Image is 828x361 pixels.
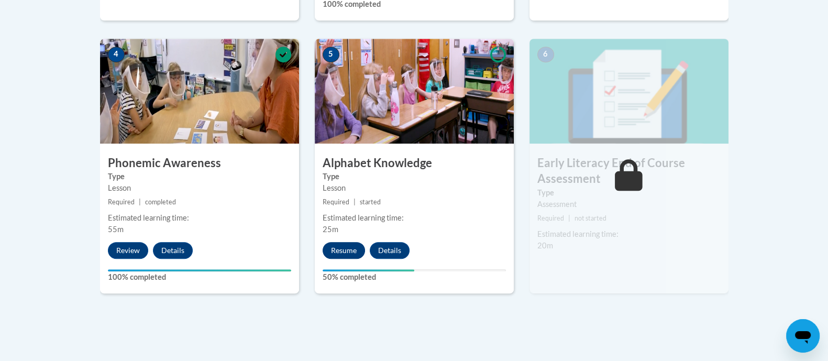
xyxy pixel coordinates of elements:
[537,241,553,250] span: 20m
[153,242,193,259] button: Details
[354,198,356,206] span: |
[360,198,381,206] span: started
[537,228,721,240] div: Estimated learning time:
[139,198,141,206] span: |
[108,269,291,271] div: Your progress
[323,269,414,271] div: Your progress
[315,155,514,171] h3: Alphabet Knowledge
[108,212,291,224] div: Estimated learning time:
[108,182,291,194] div: Lesson
[786,319,820,353] iframe: Button to launch messaging window
[323,182,506,194] div: Lesson
[323,242,365,259] button: Resume
[108,225,124,234] span: 55m
[370,242,410,259] button: Details
[323,271,506,283] label: 50% completed
[323,171,506,182] label: Type
[108,242,148,259] button: Review
[315,39,514,144] img: Course Image
[108,198,135,206] span: Required
[537,47,554,62] span: 6
[575,214,606,222] span: not started
[529,155,728,188] h3: Early Literacy End of Course Assessment
[529,39,728,144] img: Course Image
[323,212,506,224] div: Estimated learning time:
[537,214,564,222] span: Required
[323,198,349,206] span: Required
[323,225,338,234] span: 25m
[100,155,299,171] h3: Phonemic Awareness
[145,198,176,206] span: completed
[100,39,299,144] img: Course Image
[108,171,291,182] label: Type
[108,271,291,283] label: 100% completed
[323,47,339,62] span: 5
[568,214,570,222] span: |
[108,47,125,62] span: 4
[537,199,721,210] div: Assessment
[537,187,721,199] label: Type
